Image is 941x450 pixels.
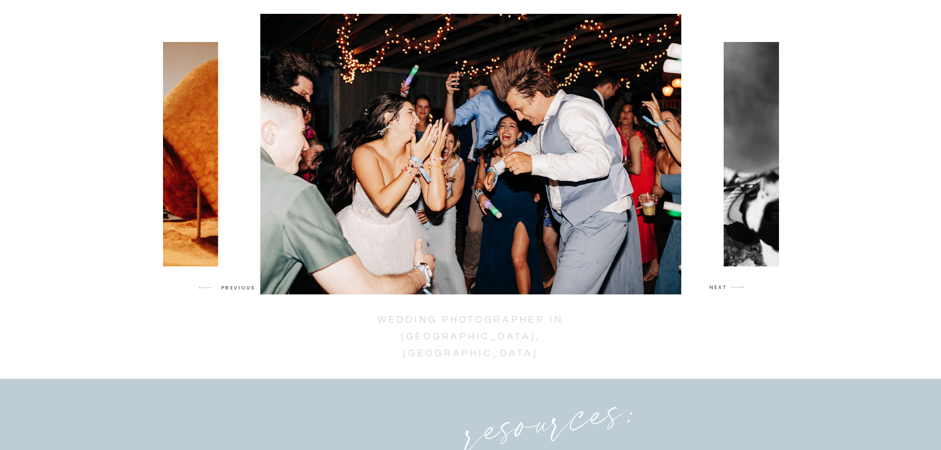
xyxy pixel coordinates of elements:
p: PREVIOUS [221,284,259,292]
h2: weddiNG photographer in [GEOGRAPHIC_DATA], [GEOGRAPHIC_DATA] [368,311,574,348]
img: A bride and groom dance energetically at a lively wedding reception, surrounded by cheering guest... [260,14,681,294]
p: NEXT [709,283,728,292]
